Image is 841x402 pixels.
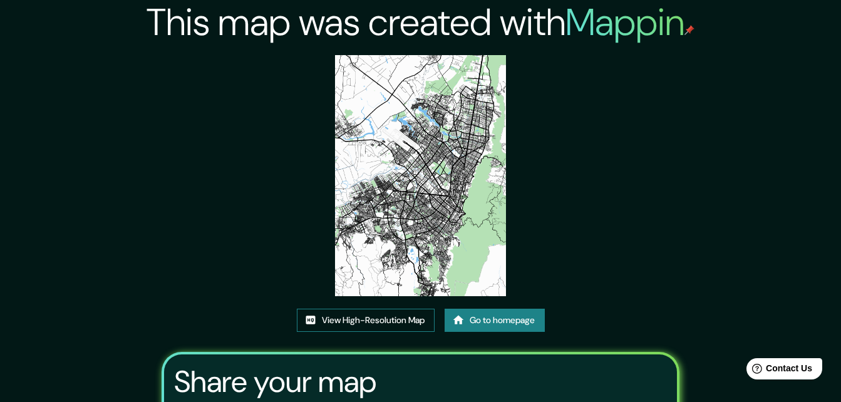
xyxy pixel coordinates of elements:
[174,364,376,399] h3: Share your map
[297,309,435,332] a: View High-Resolution Map
[684,25,694,35] img: mappin-pin
[445,309,545,332] a: Go to homepage
[335,55,505,296] img: created-map
[730,353,827,388] iframe: Help widget launcher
